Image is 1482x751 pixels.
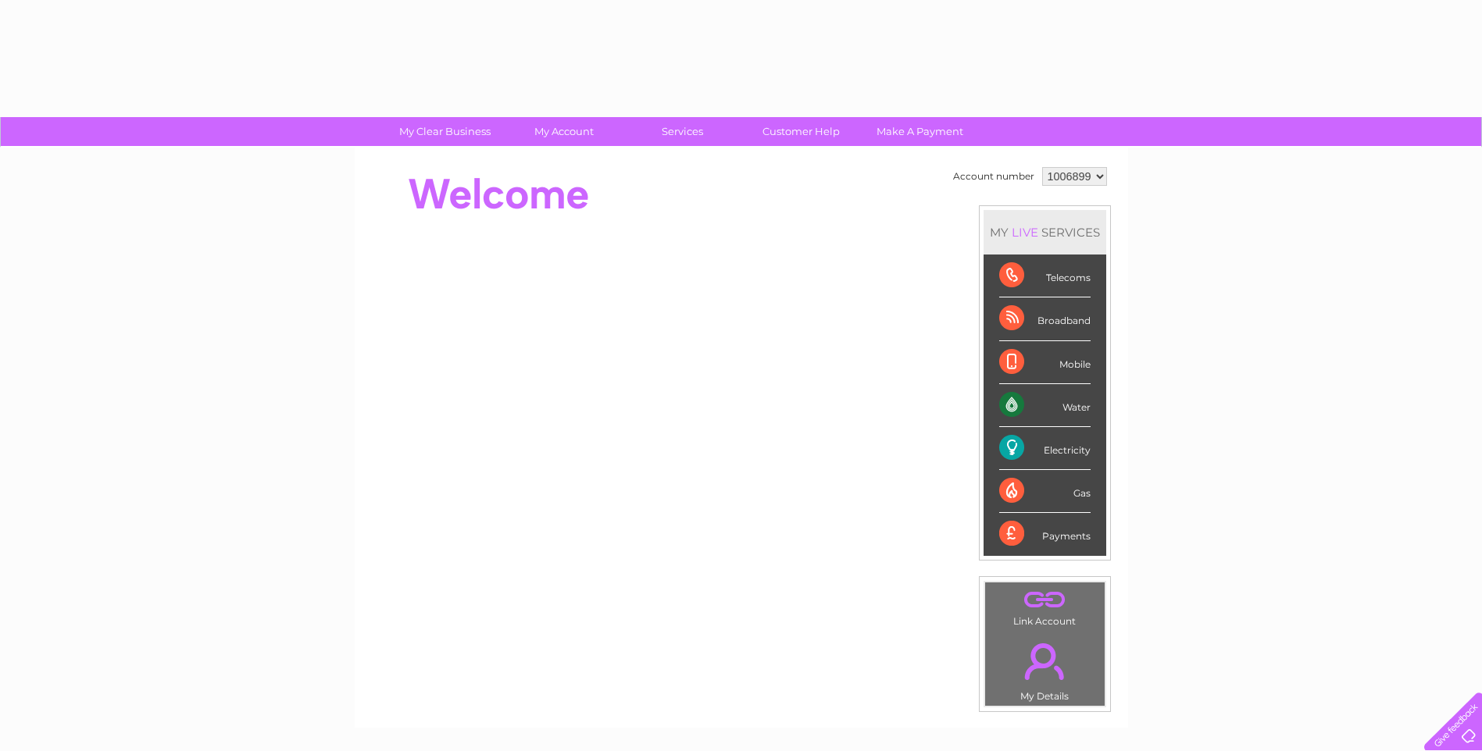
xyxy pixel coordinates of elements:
a: Services [618,117,747,146]
div: Gas [999,470,1091,513]
td: Link Account [984,582,1105,631]
a: Make A Payment [855,117,984,146]
div: Broadband [999,297,1091,340]
div: LIVE [1009,225,1041,240]
td: My Details [984,630,1105,707]
td: Account number [949,163,1038,190]
div: Mobile [999,341,1091,384]
a: My Clear Business [380,117,509,146]
div: Telecoms [999,254,1091,297]
div: MY SERVICES [984,210,1106,254]
a: Customer Help [737,117,866,146]
div: Water [999,384,1091,427]
a: My Account [499,117,628,146]
a: . [989,634,1101,689]
div: Electricity [999,427,1091,470]
div: Payments [999,513,1091,555]
a: . [989,586,1101,614]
